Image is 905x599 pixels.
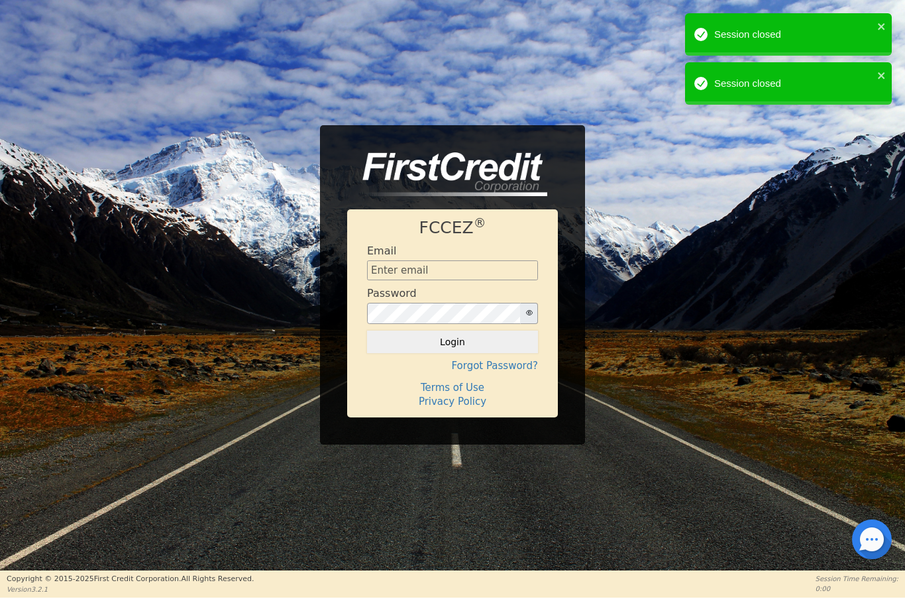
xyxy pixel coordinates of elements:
[181,574,254,583] span: All Rights Reserved.
[367,303,521,324] input: password
[367,360,538,372] h4: Forgot Password?
[367,396,538,408] h4: Privacy Policy
[714,27,873,42] div: Session closed
[7,574,254,585] p: Copyright © 2015- 2025 First Credit Corporation.
[877,68,886,83] button: close
[367,331,538,353] button: Login
[816,574,898,584] p: Session Time Remaining:
[367,260,538,280] input: Enter email
[877,19,886,34] button: close
[714,76,873,91] div: Session closed
[367,245,396,257] h4: Email
[7,584,254,594] p: Version 3.2.1
[367,287,417,299] h4: Password
[347,152,547,196] img: logo-CMu_cnol.png
[474,216,486,230] sup: ®
[367,382,538,394] h4: Terms of Use
[816,584,898,594] p: 0:00
[367,218,538,238] h1: FCCEZ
